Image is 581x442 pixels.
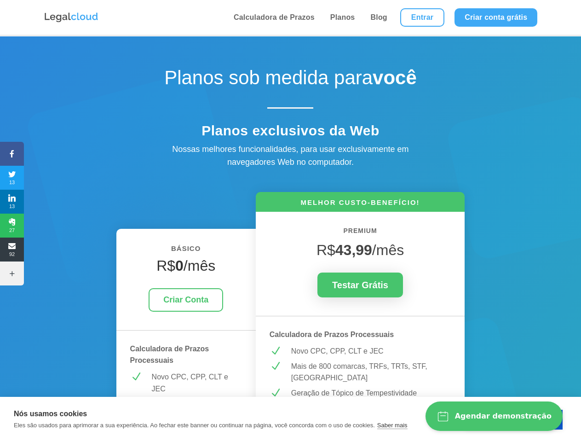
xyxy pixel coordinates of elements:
[317,273,403,297] a: Testar Grátis
[291,361,451,384] p: Mais de 800 comarcas, TRFs, TRTs, STF, [GEOGRAPHIC_DATA]
[270,387,281,399] span: N
[256,198,465,212] h6: MELHOR CUSTO-BENEFÍCIO!
[400,8,444,27] a: Entrar
[270,331,394,338] strong: Calculadora de Prazos Processuais
[454,8,537,27] a: Criar conta grátis
[149,288,223,312] a: Criar Conta
[130,371,142,383] span: N
[270,226,451,241] h6: PREMIUM
[152,143,428,169] div: Nossas melhores funcionalidades, para usar exclusivamente em navegadores Web no computador.
[152,371,242,395] p: Novo CPC, CPP, CLT e JEC
[175,257,184,274] strong: 0
[44,12,99,23] img: Logo da Legalcloud
[130,243,242,259] h6: BÁSICO
[316,242,404,258] span: R$ /mês
[335,242,372,258] strong: 43,99
[377,422,408,429] a: Saber mais
[130,257,242,279] h4: R$ /mês
[291,345,451,357] p: Novo CPC, CPP, CLT e JEC
[270,361,281,372] span: N
[14,422,375,429] p: Eles são usados para aprimorar a sua experiência. Ao fechar este banner ou continuar na página, v...
[130,345,209,365] strong: Calculadora de Prazos Processuais
[373,67,417,88] strong: você
[129,66,451,94] h1: Planos sob medida para
[270,345,281,357] span: N
[129,122,451,144] h4: Planos exclusivos da Web
[291,387,451,399] p: Geração de Tópico de Tempestividade
[14,410,87,418] strong: Nós usamos cookies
